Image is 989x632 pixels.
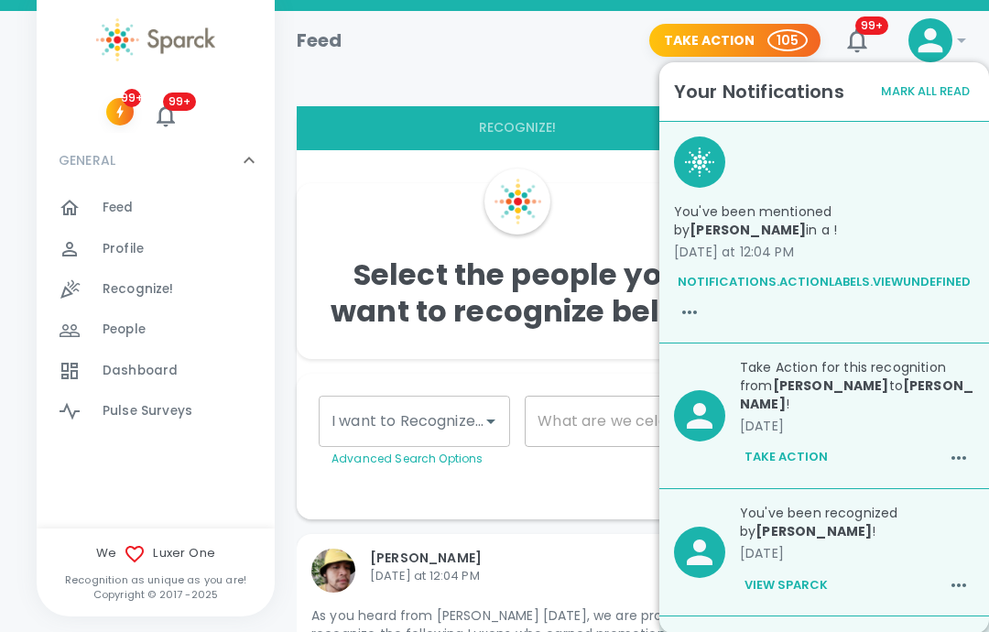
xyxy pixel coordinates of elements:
[37,229,275,269] a: Profile
[740,504,974,540] p: You've been recognized by !
[755,522,872,540] b: [PERSON_NAME]
[103,402,192,420] span: Pulse Surveys
[103,362,178,380] span: Dashboard
[37,587,275,602] p: Copyright © 2017 - 2025
[96,18,215,61] img: Sparck logo
[740,544,974,562] p: [DATE]
[103,321,146,339] span: People
[370,549,688,567] p: [PERSON_NAME]
[123,89,141,107] span: 99+
[37,351,275,391] a: Dashboard
[37,391,275,431] a: Pulse Surveys
[740,358,974,413] p: Take Action for this recognition from to !
[103,240,144,258] span: Profile
[37,18,275,61] a: Sparck logo
[297,106,739,150] button: Recognize!
[740,570,832,601] button: View Sparck
[331,451,483,466] a: Advanced Search Options
[59,151,115,169] p: GENERAL
[370,567,688,585] p: [DATE] at 12:04 PM
[106,98,134,125] button: 99+
[37,310,275,350] a: People
[297,106,739,150] div: interaction tabs
[37,133,275,188] div: GENERAL
[674,268,974,297] button: notifications.actionLabels.viewundefined
[777,31,799,49] p: 105
[835,18,879,62] button: 99+
[855,16,888,35] span: 99+
[297,26,342,55] h1: Feed
[163,93,196,111] span: 99+
[685,147,714,177] img: BQaiEiBogYIGKEBX0BIgaIGLCniC+Iy7N1stMIOgAAAABJRU5ErkJggg==
[37,572,275,587] p: Recognition as unique as you are!
[740,376,973,413] b: [PERSON_NAME]
[478,409,504,434] button: Open
[649,24,821,58] button: Take Action 105
[690,221,806,239] b: [PERSON_NAME]
[674,243,974,261] p: [DATE] at 12:04 PM
[740,417,974,435] p: [DATE]
[37,269,275,310] a: Recognize!
[740,442,832,474] button: Take Action
[494,179,540,224] img: Sparck Logo
[311,256,724,330] h4: Select the people you want to recognize below
[37,188,275,439] div: GENERAL
[37,543,275,565] span: We Luxer One
[773,376,889,395] b: [PERSON_NAME]
[876,78,974,106] button: Mark All Read
[674,77,844,106] h6: Your Notifications
[674,202,974,239] p: You've been mentioned by in a !
[103,280,174,299] span: Recognize!
[311,549,355,593] img: Picture of Marlon Beltran
[103,199,134,217] span: Feed
[148,98,183,133] button: 99+
[37,188,275,228] a: Feed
